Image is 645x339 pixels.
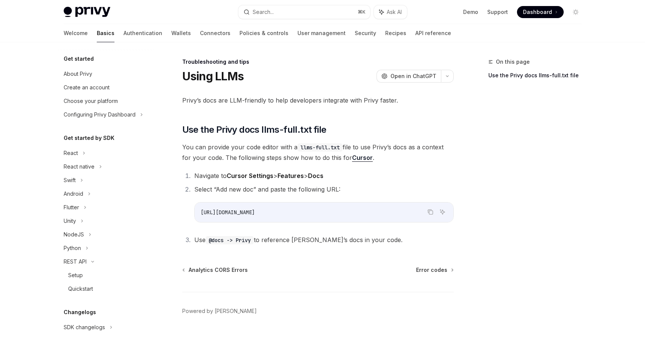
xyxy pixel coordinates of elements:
[496,57,530,66] span: On this page
[278,172,304,179] strong: Features
[189,266,248,274] span: Analytics CORS Errors
[64,149,78,158] div: React
[182,58,454,66] div: Troubleshooting and tips
[64,308,96,317] h5: Changelogs
[390,72,436,80] span: Open in ChatGPT
[182,307,257,315] a: Powered by [PERSON_NAME]
[377,70,441,83] button: Open in ChatGPT
[352,154,373,162] a: Cursor
[297,24,346,42] a: User management
[201,209,255,216] span: [URL][DOMAIN_NAME]
[358,9,366,15] span: ⌘ K
[523,8,552,16] span: Dashboard
[64,24,88,42] a: Welcome
[58,282,154,296] a: Quickstart
[425,207,435,217] button: Copy the contents from the code block
[487,8,508,16] a: Support
[387,8,402,16] span: Ask AI
[463,8,478,16] a: Demo
[64,203,79,212] div: Flutter
[227,172,273,179] strong: Cursor Settings
[183,266,248,274] a: Analytics CORS Errors
[488,69,588,81] a: Use the Privy docs llms-full.txt file
[64,323,105,332] div: SDK changelogs
[171,24,191,42] a: Wallets
[416,266,447,274] span: Error codes
[416,266,453,274] a: Error codes
[308,172,323,179] strong: Docs
[297,143,343,152] code: llms-full.txt
[253,8,274,17] div: Search...
[58,94,154,108] a: Choose your platform
[64,257,87,266] div: REST API
[385,24,406,42] a: Recipes
[415,24,451,42] a: API reference
[239,24,288,42] a: Policies & controls
[194,186,340,193] span: Select “Add new doc” and paste the following URL:
[238,5,370,19] button: Search...⌘K
[64,162,95,171] div: React native
[182,124,326,136] span: Use the Privy docs llms-full.txt file
[64,176,76,185] div: Swift
[64,110,136,119] div: Configuring Privy Dashboard
[182,95,454,106] span: Privy’s docs are LLM-friendly to help developers integrate with Privy faster.
[182,142,454,163] span: You can provide your code editor with a file to use Privy’s docs as a context for your code. The ...
[206,236,254,244] code: @docs -> Privy
[64,54,94,63] h5: Get started
[64,230,84,239] div: NodeJS
[182,69,244,83] h1: Using LLMs
[64,244,81,253] div: Python
[64,83,110,92] div: Create an account
[58,67,154,81] a: About Privy
[517,6,564,18] a: Dashboard
[570,6,582,18] button: Toggle dark mode
[194,172,323,179] span: Navigate to > >
[200,24,230,42] a: Connectors
[68,284,93,293] div: Quickstart
[64,69,92,78] div: About Privy
[64,7,110,17] img: light logo
[124,24,162,42] a: Authentication
[97,24,114,42] a: Basics
[64,216,76,225] div: Unity
[64,133,114,143] h5: Get started by SDK
[438,207,447,217] button: Ask AI
[58,81,154,94] a: Create an account
[64,189,83,198] div: Android
[374,5,407,19] button: Ask AI
[355,24,376,42] a: Security
[64,97,118,106] div: Choose your platform
[68,271,83,280] div: Setup
[58,268,154,282] a: Setup
[194,236,403,244] span: Use to reference [PERSON_NAME]’s docs in your code.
